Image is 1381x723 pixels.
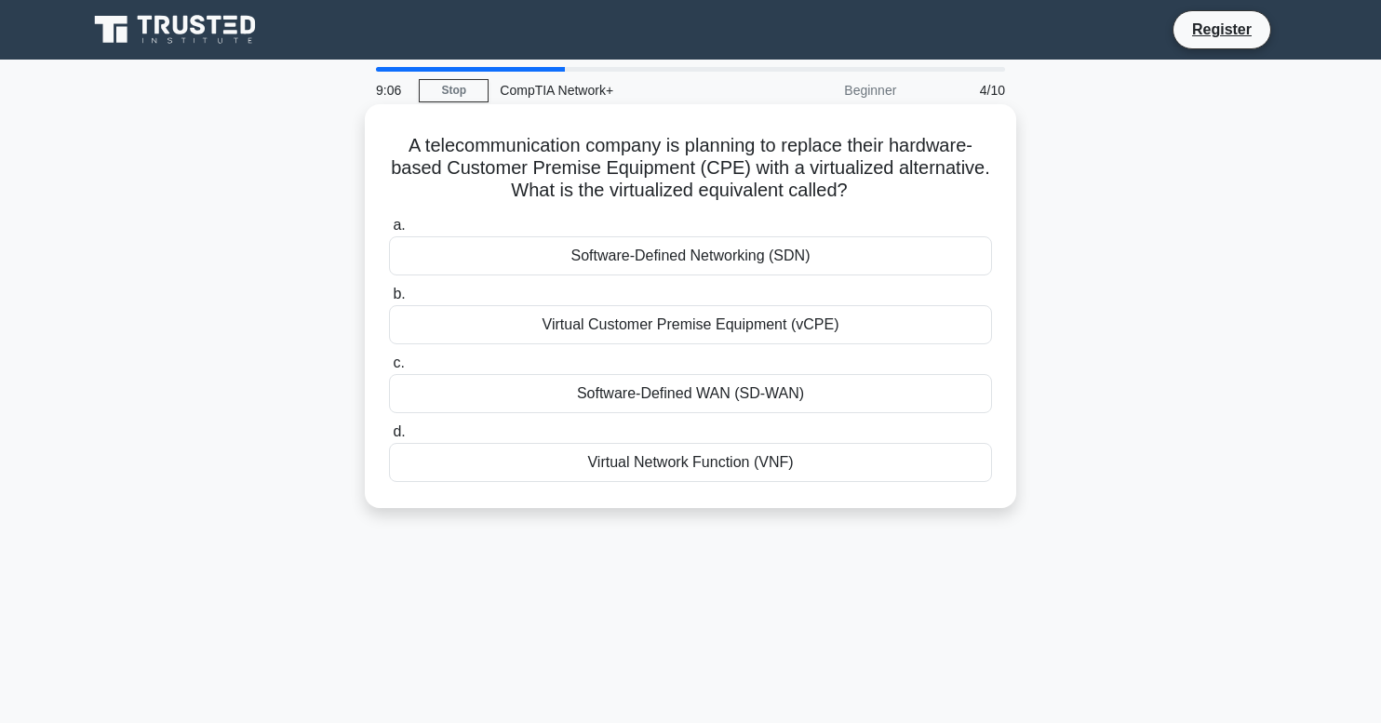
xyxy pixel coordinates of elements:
a: Stop [419,79,489,102]
div: Software-Defined WAN (SD-WAN) [389,374,992,413]
div: Beginner [744,72,907,109]
a: Register [1181,18,1263,41]
div: Virtual Customer Premise Equipment (vCPE) [389,305,992,344]
div: Virtual Network Function (VNF) [389,443,992,482]
div: 9:06 [365,72,419,109]
span: d. [393,423,405,439]
span: a. [393,217,405,233]
span: b. [393,286,405,301]
div: 4/10 [907,72,1016,109]
div: Software-Defined Networking (SDN) [389,236,992,275]
h5: A telecommunication company is planning to replace their hardware-based Customer Premise Equipmen... [387,134,994,203]
span: c. [393,355,404,370]
div: CompTIA Network+ [489,72,744,109]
